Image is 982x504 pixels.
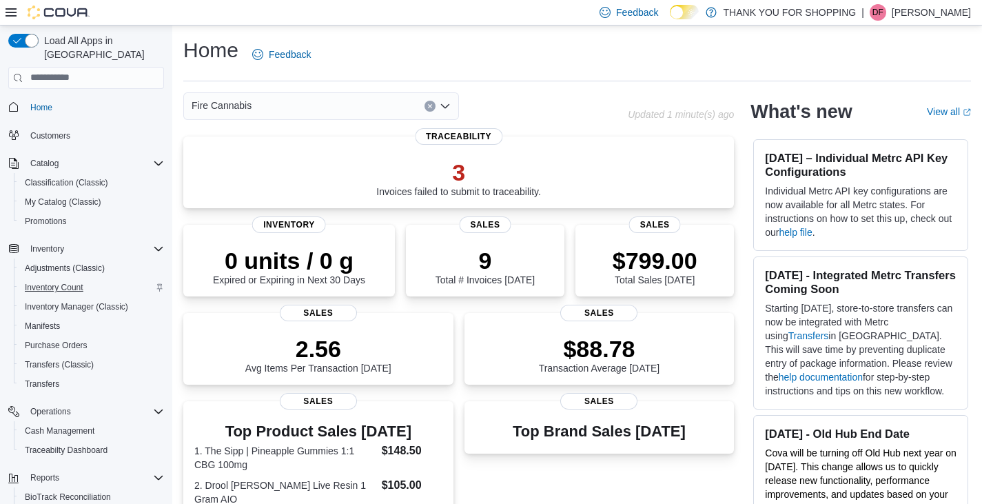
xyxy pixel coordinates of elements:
[25,379,59,390] span: Transfers
[613,247,697,285] div: Total Sales [DATE]
[19,213,72,230] a: Promotions
[25,403,76,420] button: Operations
[613,247,697,274] p: $799.00
[183,37,238,64] h1: Home
[779,227,812,238] a: help file
[560,305,637,321] span: Sales
[19,194,107,210] a: My Catalog (Classic)
[280,305,357,321] span: Sales
[382,477,442,494] dd: $105.00
[19,442,113,458] a: Traceabilty Dashboard
[513,423,686,440] h3: Top Brand Sales [DATE]
[892,4,971,21] p: [PERSON_NAME]
[14,441,170,460] button: Traceabilty Dashboard
[19,174,164,191] span: Classification (Classic)
[194,423,442,440] h3: Top Product Sales [DATE]
[19,356,99,373] a: Transfers (Classic)
[19,299,134,315] a: Inventory Manager (Classic)
[14,421,170,441] button: Cash Management
[30,158,59,169] span: Catalog
[19,299,164,315] span: Inventory Manager (Classic)
[765,427,957,441] h3: [DATE] - Old Hub End Date
[440,101,451,112] button: Open list of options
[436,247,535,274] p: 9
[14,278,170,297] button: Inventory Count
[25,177,108,188] span: Classification (Classic)
[19,337,164,354] span: Purchase Orders
[670,5,699,19] input: Dark Mode
[14,212,170,231] button: Promotions
[19,423,100,439] a: Cash Management
[19,260,164,276] span: Adjustments (Classic)
[560,393,637,410] span: Sales
[19,279,89,296] a: Inventory Count
[28,6,90,19] img: Cova
[460,216,511,233] span: Sales
[779,372,863,383] a: help documentation
[14,297,170,316] button: Inventory Manager (Classic)
[382,443,442,459] dd: $148.50
[539,335,660,374] div: Transaction Average [DATE]
[628,109,734,120] p: Updated 1 minute(s) ago
[3,154,170,173] button: Catalog
[25,470,65,486] button: Reports
[14,316,170,336] button: Manifests
[872,4,883,21] span: DF
[25,128,76,144] a: Customers
[25,282,83,293] span: Inventory Count
[25,155,64,172] button: Catalog
[245,335,391,363] p: 2.56
[19,260,110,276] a: Adjustments (Classic)
[25,127,164,144] span: Customers
[376,159,541,197] div: Invoices failed to submit to traceability.
[19,318,164,334] span: Manifests
[194,444,376,472] dt: 1. The Sipp | Pineapple Gummies 1:1 CBG 100mg
[25,445,108,456] span: Traceabilty Dashboard
[19,174,114,191] a: Classification (Classic)
[415,128,502,145] span: Traceability
[30,243,64,254] span: Inventory
[25,359,94,370] span: Transfers (Classic)
[19,376,164,392] span: Transfers
[30,130,70,141] span: Customers
[19,213,164,230] span: Promotions
[14,336,170,355] button: Purchase Orders
[3,402,170,421] button: Operations
[616,6,658,19] span: Feedback
[25,196,101,208] span: My Catalog (Classic)
[30,102,52,113] span: Home
[25,403,164,420] span: Operations
[14,173,170,192] button: Classification (Classic)
[19,376,65,392] a: Transfers
[765,301,957,398] p: Starting [DATE], store-to-store transfers can now be integrated with Metrc using in [GEOGRAPHIC_D...
[539,335,660,363] p: $88.78
[3,239,170,259] button: Inventory
[247,41,316,68] a: Feedback
[14,355,170,374] button: Transfers (Classic)
[724,4,857,21] p: THANK YOU FOR SHOPPING
[3,97,170,117] button: Home
[424,101,436,112] button: Clear input
[765,184,957,239] p: Individual Metrc API key configurations are now available for all Metrc states. For instructions ...
[3,125,170,145] button: Customers
[25,241,164,257] span: Inventory
[39,34,164,61] span: Load All Apps in [GEOGRAPHIC_DATA]
[25,241,70,257] button: Inventory
[436,247,535,285] div: Total # Invoices [DATE]
[19,279,164,296] span: Inventory Count
[19,194,164,210] span: My Catalog (Classic)
[30,406,71,417] span: Operations
[629,216,681,233] span: Sales
[19,442,164,458] span: Traceabilty Dashboard
[765,151,957,179] h3: [DATE] – Individual Metrc API Key Configurations
[192,97,252,114] span: Fire Cannabis
[252,216,326,233] span: Inventory
[25,301,128,312] span: Inventory Manager (Classic)
[870,4,886,21] div: David Fowler
[861,4,864,21] p: |
[19,423,164,439] span: Cash Management
[269,48,311,61] span: Feedback
[30,472,59,483] span: Reports
[25,340,88,351] span: Purchase Orders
